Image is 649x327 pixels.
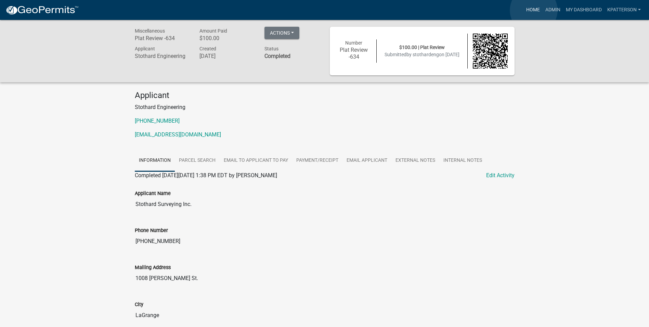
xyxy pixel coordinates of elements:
[473,34,508,69] img: QR code
[264,53,290,59] strong: Completed
[199,35,254,41] h6: $100.00
[264,46,278,51] span: Status
[406,52,439,57] span: by stothardeng
[385,52,459,57] span: Submitted on [DATE]
[543,3,563,16] a: Admin
[605,3,644,16] a: KPATTERSON
[563,3,605,16] a: My Dashboard
[135,265,171,270] label: Mailing Address
[135,28,165,34] span: Miscellaneous
[135,46,155,51] span: Applicant
[135,228,168,233] label: Phone Number
[135,53,190,59] h6: Stothard Engineering
[486,171,515,180] a: Edit Activity
[342,150,391,172] a: Email Applicant
[399,45,445,50] span: $100.00 | Plat Review
[220,150,292,172] a: Email to applicant to pay
[135,103,515,111] p: Stothard Engineering
[391,150,439,172] a: External Notes
[135,90,515,100] h4: Applicant
[199,46,216,51] span: Created
[439,150,486,172] a: Internal Notes
[292,150,342,172] a: Payment/Receipt
[135,35,190,41] h6: Plat Review -634
[135,150,175,172] a: Information
[199,53,254,59] h6: [DATE]
[135,131,221,138] a: [EMAIL_ADDRESS][DOMAIN_NAME]
[135,172,277,179] span: Completed [DATE][DATE] 1:38 PM EDT by [PERSON_NAME]
[135,191,171,196] label: Applicant Name
[337,47,372,60] h6: Plat Review -634
[523,3,543,16] a: Home
[135,118,180,124] a: [PHONE_NUMBER]
[135,302,143,307] label: City
[345,40,362,46] span: Number
[199,28,227,34] span: Amount Paid
[175,150,220,172] a: Parcel search
[264,27,299,39] button: Actions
